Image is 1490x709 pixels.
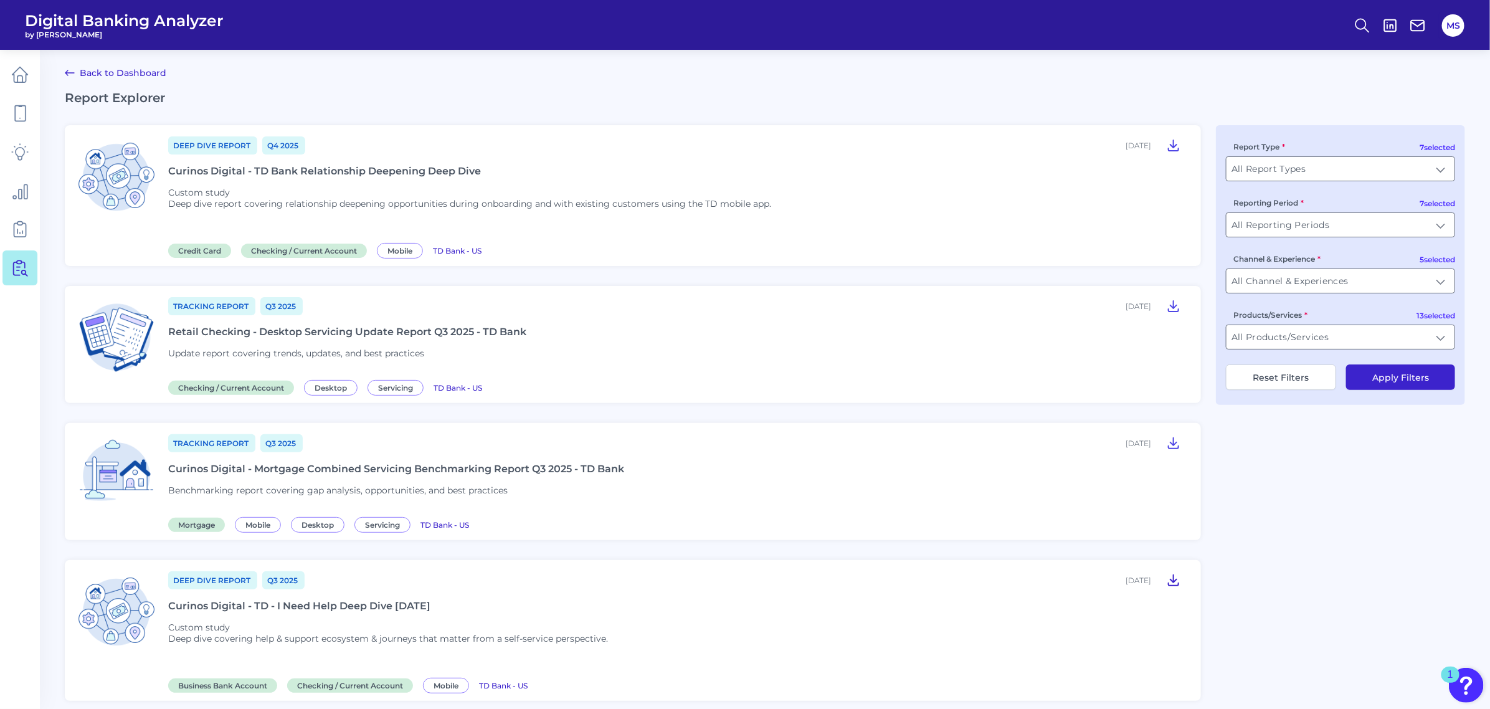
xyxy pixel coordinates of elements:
[65,65,166,80] a: Back to Dashboard
[25,11,224,30] span: Digital Banking Analyzer
[368,381,429,393] a: Servicing
[1126,141,1151,150] div: [DATE]
[260,434,303,452] a: Q3 2025
[420,520,469,530] span: TD Bank - US
[1126,439,1151,448] div: [DATE]
[434,383,482,393] span: TD Bank - US
[354,518,415,530] a: Servicing
[168,678,277,693] span: Business Bank Account
[235,518,286,530] a: Mobile
[168,244,236,256] a: Credit Card
[241,244,372,256] a: Checking / Current Account
[1161,433,1186,453] button: Curinos Digital - Mortgage Combined Servicing Benchmarking Report Q3 2025 - TD Bank
[168,165,481,177] div: Curinos Digital - TD Bank Relationship Deepening Deep Dive
[479,681,528,690] span: TD Bank - US
[1226,364,1336,390] button: Reset Filters
[241,244,367,258] span: Checking / Current Account
[304,380,358,396] span: Desktop
[168,485,508,496] span: Benchmarking report covering gap analysis, opportunities, and best practices
[168,136,257,155] a: Deep Dive Report
[368,380,424,396] span: Servicing
[168,244,231,258] span: Credit Card
[354,517,410,533] span: Servicing
[287,678,413,693] span: Checking / Current Account
[1161,570,1186,590] button: Curinos Digital - TD - I Need Help Deep Dive Sept 2025
[75,135,158,219] img: Credit Card
[1442,14,1464,37] button: MS
[1126,576,1151,585] div: [DATE]
[75,433,158,516] img: Mortgage
[304,381,363,393] a: Desktop
[168,463,624,475] div: Curinos Digital - Mortgage Combined Servicing Benchmarking Report Q3 2025 - TD Bank
[168,571,257,589] a: Deep Dive Report
[168,326,526,338] div: Retail Checking - Desktop Servicing Update Report Q3 2025 - TD Bank
[65,90,1465,105] h2: Report Explorer
[434,381,482,393] a: TD Bank - US
[75,570,158,654] img: Business Bank Account
[168,187,230,198] span: Custom study
[262,136,305,155] a: Q4 2025
[420,518,469,530] a: TD Bank - US
[235,517,281,533] span: Mobile
[260,297,303,315] a: Q3 2025
[262,571,305,589] a: Q3 2025
[1161,135,1186,155] button: Curinos Digital - TD Bank Relationship Deepening Deep Dive
[377,243,423,259] span: Mobile
[479,679,528,691] a: TD Bank - US
[1161,296,1186,316] button: Retail Checking - Desktop Servicing Update Report Q3 2025 - TD Bank
[168,381,299,393] a: Checking / Current Account
[168,348,424,359] span: Update report covering trends, updates, and best practices
[168,622,230,633] span: Custom study
[377,244,428,256] a: Mobile
[168,297,255,315] a: Tracking Report
[423,678,469,693] span: Mobile
[168,381,294,395] span: Checking / Current Account
[1233,254,1321,264] label: Channel & Experience
[1448,675,1453,691] div: 1
[168,633,608,644] p: Deep dive covering help & support ecosystem & journeys that matter from a self-service perspective.
[75,296,158,379] img: Checking / Current Account
[287,679,418,691] a: Checking / Current Account
[168,518,230,530] a: Mortgage
[1233,310,1307,320] label: Products/Services
[433,244,482,256] a: TD Bank - US
[1233,198,1304,207] label: Reporting Period
[291,517,344,533] span: Desktop
[1126,302,1151,311] div: [DATE]
[25,30,224,39] span: by [PERSON_NAME]
[168,518,225,532] span: Mortgage
[1449,668,1484,703] button: Open Resource Center, 1 new notification
[291,518,349,530] a: Desktop
[168,434,255,452] a: Tracking Report
[433,246,482,255] span: TD Bank - US
[168,679,282,691] a: Business Bank Account
[1233,142,1285,151] label: Report Type
[168,600,430,612] div: Curinos Digital - TD - I Need Help Deep Dive [DATE]
[423,679,474,691] a: Mobile
[168,198,771,209] p: Deep dive report covering relationship deepening opportunities during onboarding and with existin...
[1346,364,1455,390] button: Apply Filters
